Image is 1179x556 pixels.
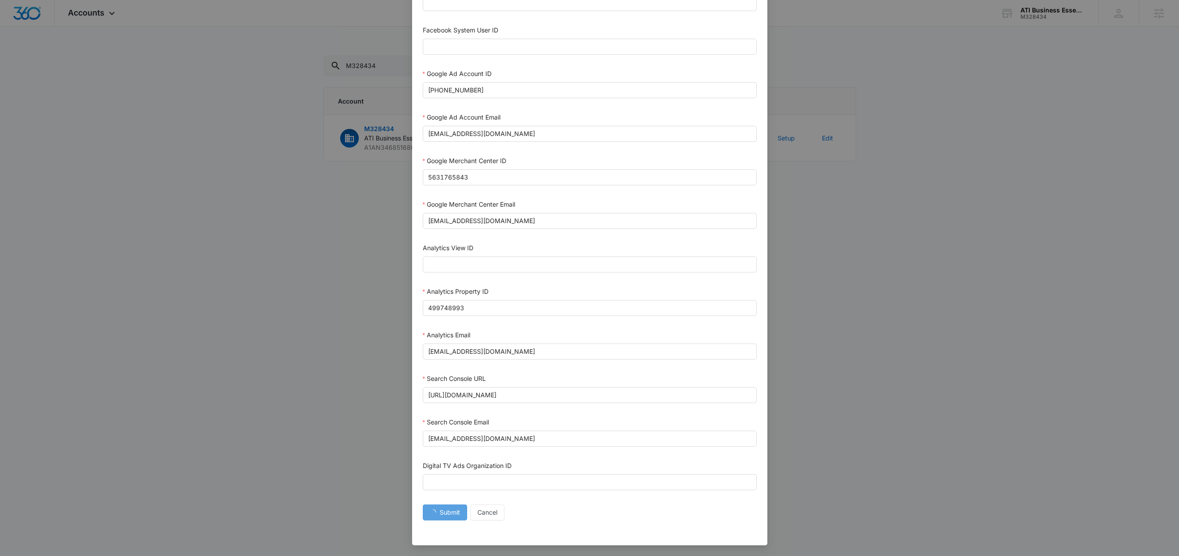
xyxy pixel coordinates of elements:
input: Google Merchant Center Email [423,213,757,229]
label: Search Console URL [423,375,486,382]
input: Analytics Property ID [423,300,757,316]
label: Facebook System User ID [423,26,498,34]
label: Analytics Property ID [423,288,488,295]
input: Digital TV Ads Organization ID [423,474,757,490]
label: Digital TV Ads Organization ID [423,462,512,469]
input: Search Console Email [423,431,757,447]
input: Search Console URL [423,387,757,403]
button: Submit [423,504,467,520]
label: Google Merchant Center ID [423,157,506,164]
button: Cancel [470,504,504,520]
input: Facebook System User ID [423,39,757,55]
input: Google Ad Account ID [423,82,757,98]
label: Google Merchant Center Email [423,200,515,208]
label: Google Ad Account Email [423,113,500,121]
input: Google Merchant Center ID [423,169,757,185]
input: Analytics View ID [423,256,757,272]
input: Analytics Email [423,344,757,360]
label: Google Ad Account ID [423,70,492,77]
span: Cancel [477,508,497,517]
span: loading [430,509,440,516]
span: Submit [440,508,460,517]
label: Analytics View ID [423,244,473,252]
label: Search Console Email [423,418,489,426]
input: Google Ad Account Email [423,126,757,142]
label: Analytics Email [423,331,470,339]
